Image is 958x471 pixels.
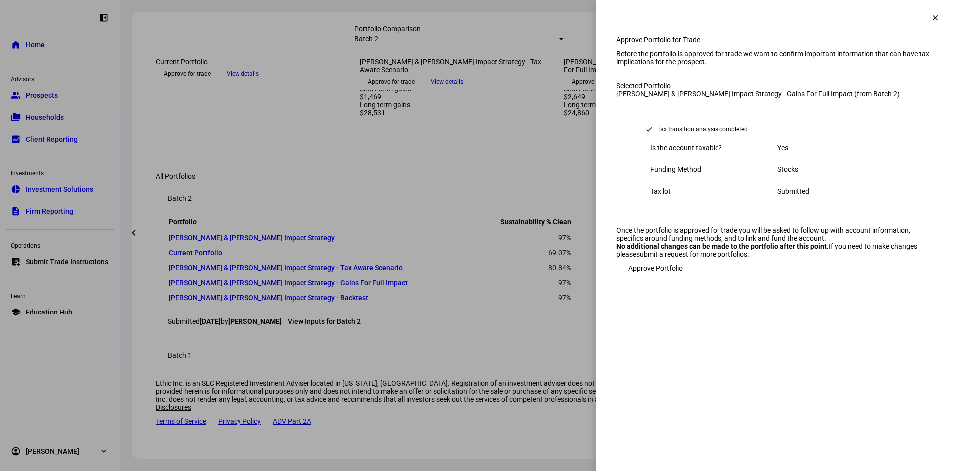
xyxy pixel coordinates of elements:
[616,242,938,258] div: If you need to make changes please .
[616,226,938,242] div: Once the portfolio is approved for trade you will be asked to follow up with account information,...
[777,144,905,152] div: Yes
[636,250,747,258] a: submit a request for more portfolios
[628,258,683,278] span: Approve Portfolio
[616,90,938,98] div: [PERSON_NAME] & [PERSON_NAME] Impact Strategy - Gains For Full Impact (from Batch 2)
[657,124,748,134] div: Tax transition analysis completed
[650,187,777,195] div: Tax lot
[616,242,829,250] strong: No additional changes can be made to the portfolio after this point.
[777,187,905,195] div: Submitted
[645,125,653,133] mat-icon: check
[777,165,905,173] div: Stocks
[650,144,777,152] div: Is the account taxable?
[650,165,777,173] div: Funding Method
[616,258,695,278] button: Approve Portfolio
[616,36,938,44] div: Approve Portfolio for Trade
[931,13,940,22] mat-icon: clear
[616,82,938,90] div: Selected Portfolio
[616,50,938,66] div: Before the portfolio is approved for trade we want to confirm important information that can have...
